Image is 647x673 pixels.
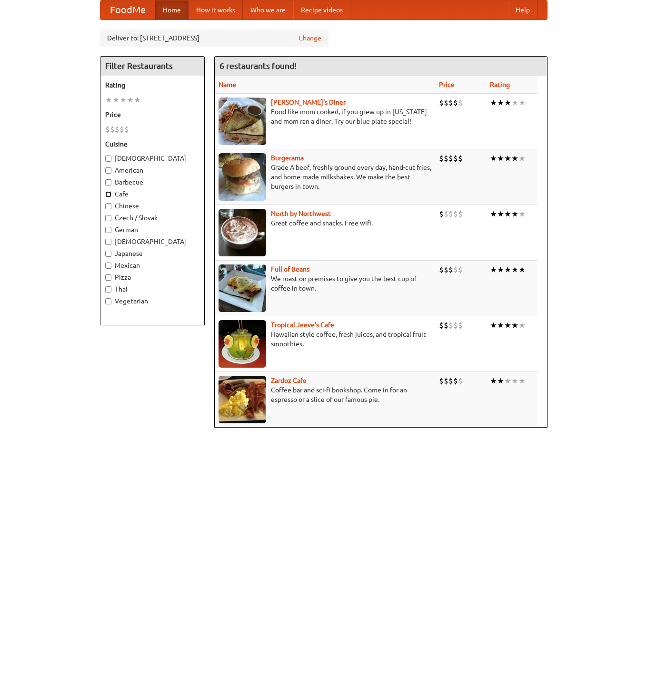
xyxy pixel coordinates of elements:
[448,264,453,275] li: $
[105,167,111,174] input: American
[219,218,431,228] p: Great coffee and snacks. Free wifi.
[105,239,111,245] input: [DEMOGRAPHIC_DATA]
[511,98,518,108] li: ★
[448,98,453,108] li: $
[119,124,124,135] li: $
[504,264,511,275] li: ★
[115,124,119,135] li: $
[490,264,497,275] li: ★
[439,81,455,88] a: Price
[490,81,510,88] a: Rating
[497,209,504,219] li: ★
[453,153,458,164] li: $
[124,124,129,135] li: $
[219,376,266,423] img: zardoz.jpg
[490,98,497,108] li: ★
[453,376,458,386] li: $
[271,377,307,384] a: Zardoz Cafe
[105,284,199,294] label: Thai
[444,209,448,219] li: $
[219,81,236,88] a: Name
[439,98,444,108] li: $
[219,385,431,404] p: Coffee bar and sci-fi bookshop. Come in for an espresso or a slice of our famous pie.
[127,95,134,105] li: ★
[105,225,199,234] label: German
[100,29,328,47] div: Deliver to: [STREET_ADDRESS]
[100,57,204,76] h4: Filter Restaurants
[105,227,111,233] input: German
[444,376,448,386] li: $
[105,191,111,197] input: Cafe
[105,251,111,257] input: Japanese
[458,153,463,164] li: $
[105,154,199,163] label: [DEMOGRAPHIC_DATA]
[439,209,444,219] li: $
[453,320,458,331] li: $
[518,264,526,275] li: ★
[105,201,199,211] label: Chinese
[105,296,199,306] label: Vegetarian
[219,264,266,312] img: beans.jpg
[518,153,526,164] li: ★
[271,98,346,106] a: [PERSON_NAME]'s Diner
[511,153,518,164] li: ★
[105,274,111,281] input: Pizza
[110,124,115,135] li: $
[100,0,155,20] a: FoodMe
[105,286,111,293] input: Thai
[105,213,199,223] label: Czech / Slovak
[219,61,297,70] ng-pluralize: 6 restaurants found!
[271,265,309,273] a: Full of Beans
[105,189,199,199] label: Cafe
[105,139,199,149] h5: Cuisine
[497,98,504,108] li: ★
[439,153,444,164] li: $
[219,98,266,145] img: sallys.jpg
[219,320,266,368] img: jeeves.jpg
[271,210,331,217] a: North by Northwest
[189,0,243,20] a: How it works
[105,179,111,185] input: Barbecue
[497,376,504,386] li: ★
[497,320,504,331] li: ★
[105,110,199,119] h5: Price
[219,163,431,191] p: Grade A beef, freshly ground every day, hand-cut fries, and home-made milkshakes. We make the bes...
[504,98,511,108] li: ★
[105,203,111,209] input: Chinese
[105,177,199,187] label: Barbecue
[490,320,497,331] li: ★
[105,237,199,246] label: [DEMOGRAPHIC_DATA]
[271,154,304,162] b: Burgerama
[105,298,111,304] input: Vegetarian
[439,264,444,275] li: $
[219,330,431,349] p: Hawaiian style coffee, fresh juices, and tropical fruit smoothies.
[243,0,293,20] a: Who we are
[444,264,448,275] li: $
[518,376,526,386] li: ★
[448,320,453,331] li: $
[511,320,518,331] li: ★
[490,376,497,386] li: ★
[105,156,111,162] input: [DEMOGRAPHIC_DATA]
[105,166,199,175] label: American
[271,321,334,329] a: Tropical Jeeve's Cafe
[458,376,463,386] li: $
[219,274,431,293] p: We roast on premises to give you the best cup of coffee in town.
[105,215,111,221] input: Czech / Slovak
[511,376,518,386] li: ★
[105,95,112,105] li: ★
[219,209,266,256] img: north.jpg
[490,209,497,219] li: ★
[439,320,444,331] li: $
[497,153,504,164] li: ★
[518,98,526,108] li: ★
[105,273,199,282] label: Pizza
[439,376,444,386] li: $
[134,95,141,105] li: ★
[105,261,199,270] label: Mexican
[518,320,526,331] li: ★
